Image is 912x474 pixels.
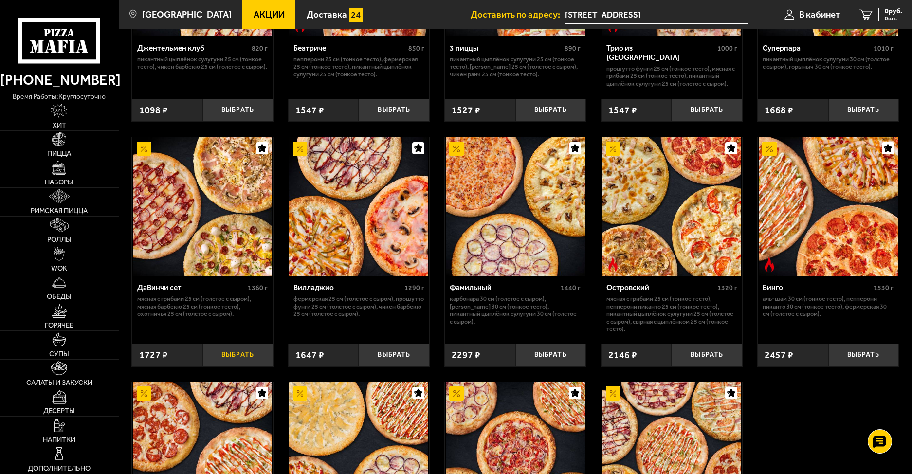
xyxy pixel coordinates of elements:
[606,386,620,401] img: Акционный
[293,386,307,401] img: Акционный
[404,284,424,292] span: 1290 г
[132,137,273,276] a: АкционныйДаВинчи сет
[449,386,463,401] img: Акционный
[43,407,75,415] span: Десерты
[45,179,73,186] span: Наборы
[606,65,737,88] p: Прошутто Фунги 25 см (тонкое тесто), Мясная с грибами 25 см (тонкое тесто), Пикантный цыплёнок су...
[137,386,151,401] img: Акционный
[47,150,71,157] span: Пицца
[471,10,565,19] span: Доставить по адресу:
[254,10,285,19] span: Акции
[608,105,637,116] span: 1547 ₽
[307,10,347,19] span: Доставка
[885,8,902,15] span: 0 руб.
[452,349,480,361] span: 2297 ₽
[202,99,273,122] button: Выбрать
[565,6,748,24] input: Ваш адрес доставки
[608,349,637,361] span: 2146 ₽
[133,137,272,276] img: ДаВинчи сет
[606,283,715,292] div: Островский
[799,10,840,19] span: В кабинет
[763,44,871,53] div: Суперпара
[295,349,324,361] span: 1647 ₽
[765,349,793,361] span: 2457 ₽
[51,265,67,272] span: WOK
[53,122,66,129] span: Хит
[49,350,69,358] span: Супы
[449,142,463,156] img: Акционный
[606,295,737,333] p: Мясная с грибами 25 см (тонкое тесто), Пепперони Пиканто 25 см (тонкое тесто), Пикантный цыплёнок...
[601,137,742,276] a: АкционныйОстрое блюдоОстровский
[408,44,424,53] span: 850 г
[565,44,581,53] span: 890 г
[295,105,324,116] span: 1547 ₽
[565,6,748,24] span: Россия, Санкт-Петербург, Кондратьевский проспект, 68к4
[515,344,586,367] button: Выбрать
[45,322,73,329] span: Горячее
[142,10,232,19] span: [GEOGRAPHIC_DATA]
[765,105,793,116] span: 1668 ₽
[293,142,307,156] img: Акционный
[450,283,558,292] div: Фамильный
[450,55,581,78] p: Пикантный цыплёнок сулугуни 25 см (тонкое тесто), [PERSON_NAME] 25 см (толстое с сыром), Чикен Ра...
[139,349,168,361] span: 1727 ₽
[31,207,88,215] span: Римская пицца
[293,295,424,318] p: Фермерская 25 см (толстое с сыром), Прошутто Фунги 25 см (толстое с сыром), Чикен Барбекю 25 см (...
[452,105,480,116] span: 1527 ₽
[47,236,72,243] span: Роллы
[137,142,151,156] img: Акционный
[763,55,894,71] p: Пикантный цыплёнок сулугуни 30 см (толстое с сыром), Горыныч 30 см (тонкое тесто).
[137,55,268,71] p: Пикантный цыплёнок сулугуни 25 см (тонкое тесто), Чикен Барбекю 25 см (толстое с сыром).
[359,344,429,367] button: Выбрать
[762,257,776,272] img: Острое блюдо
[137,295,268,318] p: Мясная с грибами 25 см (толстое с сыром), Мясная Барбекю 25 см (тонкое тесто), Охотничья 25 см (т...
[874,44,894,53] span: 1010 г
[47,293,72,300] span: Обеды
[762,142,776,156] img: Акционный
[137,283,246,292] div: ДаВинчи сет
[202,344,273,367] button: Выбрать
[289,137,428,276] img: Вилладжио
[828,344,899,367] button: Выбрать
[515,99,586,122] button: Выбрать
[602,137,741,276] img: Островский
[763,283,871,292] div: Бинго
[450,295,581,325] p: Карбонара 30 см (толстое с сыром), [PERSON_NAME] 30 см (тонкое тесто), Пикантный цыплёнок сулугун...
[248,284,268,292] span: 1360 г
[672,99,742,122] button: Выбрать
[137,44,250,53] div: Джентельмен клуб
[763,295,894,318] p: Аль-Шам 30 см (тонкое тесто), Пепперони Пиканто 30 см (тонкое тесто), Фермерская 30 см (толстое с...
[139,105,168,116] span: 1098 ₽
[717,284,737,292] span: 1320 г
[606,142,620,156] img: Акционный
[606,257,620,272] img: Острое блюдо
[359,99,429,122] button: Выбрать
[561,284,581,292] span: 1440 г
[446,137,585,276] img: Фамильный
[606,44,715,62] div: Трио из [GEOGRAPHIC_DATA]
[874,284,894,292] span: 1530 г
[293,55,424,78] p: Пепперони 25 см (тонкое тесто), Фермерская 25 см (тонкое тесто), Пикантный цыплёнок сулугуни 25 с...
[288,137,429,276] a: АкционныйВилладжио
[26,379,92,386] span: Салаты и закуски
[252,44,268,53] span: 820 г
[885,16,902,21] span: 0 шт.
[293,44,406,53] div: Беатриче
[828,99,899,122] button: Выбрать
[349,8,363,22] img: 15daf4d41897b9f0e9f617042186c801.svg
[28,465,91,472] span: Дополнительно
[445,137,586,276] a: АкционныйФамильный
[293,283,402,292] div: Вилладжио
[43,436,75,443] span: Напитки
[450,44,562,53] div: 3 пиццы
[717,44,737,53] span: 1000 г
[759,137,898,276] img: Бинго
[672,344,742,367] button: Выбрать
[758,137,899,276] a: АкционныйОстрое блюдоБинго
